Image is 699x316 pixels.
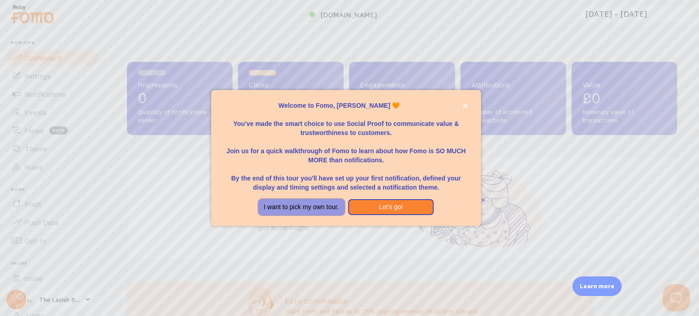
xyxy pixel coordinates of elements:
[222,101,470,110] p: Welcome to Fomo, [PERSON_NAME] 🧡
[580,282,614,291] p: Learn more
[222,110,470,137] p: You've made the smart choice to use Social Proof to communicate value & trustworthiness to custom...
[222,165,470,192] p: By the end of this tour you'll have set up your first notification, defined your display and timi...
[348,199,434,216] button: Let's go!
[461,101,470,110] button: close,
[258,199,344,216] button: I want to pick my own tour.
[572,276,622,296] div: Learn more
[211,90,481,226] div: Welcome to Fomo, matthew patrick 🧡You&amp;#39;ve made the smart choice to use Social Proof to com...
[222,137,470,165] p: Join us for a quick walkthrough of Fomo to learn about how Fomo is SO MUCH MORE than notifications.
